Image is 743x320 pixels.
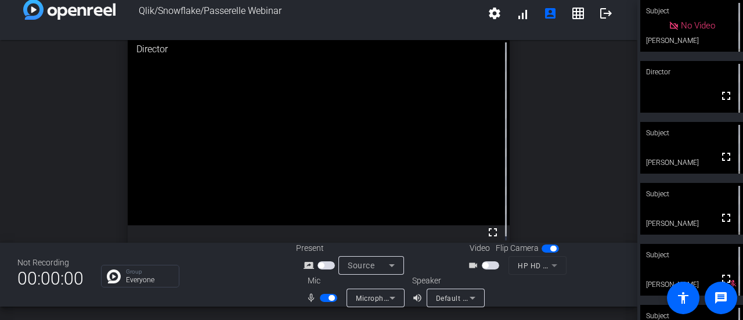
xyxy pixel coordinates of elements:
[640,122,743,144] div: Subject
[640,61,743,83] div: Director
[719,89,733,103] mat-icon: fullscreen
[640,244,743,266] div: Subject
[719,272,733,286] mat-icon: fullscreen
[348,261,374,270] span: Source
[719,211,733,225] mat-icon: fullscreen
[714,291,728,305] mat-icon: message
[571,6,585,20] mat-icon: grid_on
[126,269,173,275] p: Group
[296,242,412,254] div: Present
[107,269,121,283] img: Chat Icon
[304,258,318,272] mat-icon: screen_share_outline
[17,257,84,269] div: Not Recording
[296,275,412,287] div: Mic
[470,242,490,254] span: Video
[681,20,715,31] span: No Video
[436,293,561,303] span: Default - Speakers (Realtek(R) Audio)
[17,264,84,293] span: 00:00:00
[719,150,733,164] mat-icon: fullscreen
[356,293,574,303] span: Microphone Array (Intel® Smart Sound Technology (Intel® SST))
[468,258,482,272] mat-icon: videocam_outline
[412,275,482,287] div: Speaker
[676,291,690,305] mat-icon: accessibility
[412,291,426,305] mat-icon: volume_up
[496,242,539,254] span: Flip Camera
[640,183,743,205] div: Subject
[543,6,557,20] mat-icon: account_box
[128,34,510,65] div: Director
[126,276,173,283] p: Everyone
[486,225,500,239] mat-icon: fullscreen
[306,291,320,305] mat-icon: mic_none
[488,6,502,20] mat-icon: settings
[599,6,613,20] mat-icon: logout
